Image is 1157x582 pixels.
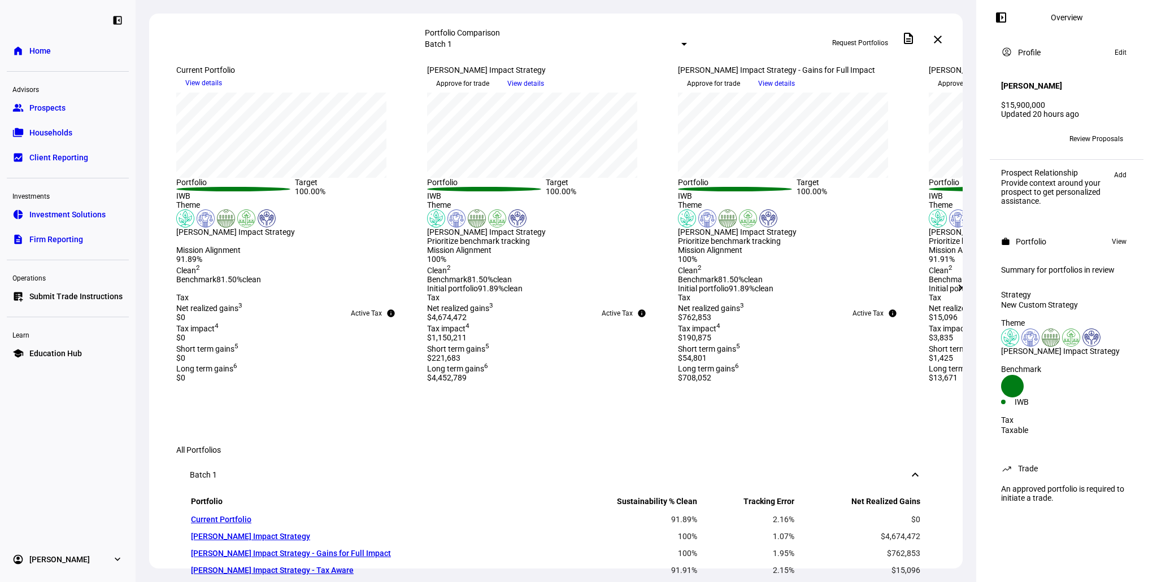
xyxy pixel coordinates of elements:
[7,121,129,144] a: folder_copyHouseholds
[698,264,702,272] sup: 2
[678,284,729,293] span: Initial portfolio
[1018,464,1038,473] div: Trade
[427,275,467,284] span: Benchmark
[112,15,123,26] eth-mat-symbol: left_panel_close
[1082,329,1101,347] img: humanRights.colored.svg
[699,511,795,527] td: 2.16%
[427,333,664,342] div: $1,150,211
[1051,13,1083,22] div: Overview
[176,75,231,91] button: View details
[1001,415,1132,425] div: Tax
[29,152,88,163] span: Client Reporting
[176,293,414,302] div: Tax
[1042,329,1060,347] img: sustainableAgriculture.colored.svg
[678,227,915,237] div: [PERSON_NAME] Impact Strategy
[1016,237,1046,246] div: Portfolio
[796,562,921,578] td: $15,096
[1108,168,1132,182] button: Add
[1001,290,1132,299] div: Strategy
[929,304,995,313] span: Net realized gains
[1112,235,1126,248] span: View
[191,566,354,575] a: [PERSON_NAME] Impact Strategy - Tax Aware
[698,209,716,227] img: democracy.colored.svg
[427,373,664,382] div: $4,452,789
[185,75,222,91] span: View details
[1106,235,1132,248] button: View
[191,496,554,510] th: Portfolio
[1001,265,1132,274] div: Summary for portfolios in review
[176,78,231,87] a: View details
[718,275,763,284] span: 81.50% clean
[238,302,242,310] sup: 3
[12,291,24,302] eth-mat-symbol: list_alt_add
[176,246,414,255] div: Mission Alignment
[7,97,129,119] a: groupProspects
[716,322,720,330] sup: 4
[468,209,486,227] img: sustainableAgriculture.colored.svg
[427,255,664,264] div: 100%
[29,554,90,565] span: [PERSON_NAME]
[546,187,664,200] div: 100.00%
[176,209,194,227] img: climateChange.colored.svg
[427,284,478,293] span: Initial portfolio
[12,152,24,163] eth-mat-symbol: bid_landscape
[929,364,990,373] span: Long term gains
[427,313,664,322] div: $4,674,472
[555,511,698,527] td: 91.89%
[1001,235,1132,248] eth-panel-overview-card-header: Portfolio
[699,562,795,578] td: 2.15%
[29,348,82,359] span: Education Hub
[546,178,664,187] div: Target
[929,284,980,293] span: Initial portfolio
[796,545,921,561] td: $762,853
[1114,168,1126,182] span: Add
[427,344,489,353] span: Short term gains
[796,511,921,527] td: $0
[176,373,414,382] div: $0
[427,266,451,275] span: Clean
[488,209,506,227] img: deforestation.colored.svg
[678,313,915,322] div: $762,853
[197,209,215,227] img: democracy.colored.svg
[427,324,469,333] span: Tax impact
[749,78,804,87] a: View details
[12,127,24,138] eth-mat-symbol: folder_copy
[176,31,386,178] div: chart, 1 series
[1001,462,1132,475] eth-panel-overview-card-header: Trade
[425,40,452,49] mat-select-trigger: Batch 1
[427,364,488,373] span: Long term gains
[1001,110,1132,119] div: Updated 20 hours ago
[191,532,310,541] a: [PERSON_NAME] Impact Strategy
[555,528,698,544] td: 100%
[1001,178,1108,205] div: Provide context around your prospect to get personalized assistance.
[176,344,238,353] span: Short term gains
[797,178,915,187] div: Target
[176,313,414,322] div: $0
[687,75,740,93] span: Approve for trade
[1069,130,1123,148] span: Review Proposals
[929,275,969,284] span: Benchmark
[466,322,469,330] sup: 4
[427,75,498,93] button: Approve for trade
[427,209,445,227] img: climateChange.colored.svg
[427,65,664,75] div: [PERSON_NAME] Impact Strategy
[758,75,795,92] span: View details
[729,284,773,293] span: 91.89% clean
[678,209,696,227] img: climateChange.colored.svg
[176,364,237,373] span: Long term gains
[176,445,936,454] div: All Portfolios
[1001,426,1132,435] div: Taxable
[908,468,922,482] mat-icon: keyboard_arrow_down
[7,146,129,169] a: bid_landscapeClient Reporting
[447,209,466,227] img: democracy.colored.svg
[427,178,546,187] div: Portfolio
[994,11,1008,24] mat-icon: left_panel_open
[1062,329,1080,347] img: deforestation.colored.svg
[7,228,129,251] a: descriptionFirm Reporting
[1001,100,1132,110] div: $15,900,000
[796,496,921,510] th: Net Realized Gains
[1060,130,1132,148] button: Review Proposals
[954,281,967,295] mat-icon: chevron_right
[467,275,512,284] span: 81.50% clean
[823,34,897,52] button: Request Portfolios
